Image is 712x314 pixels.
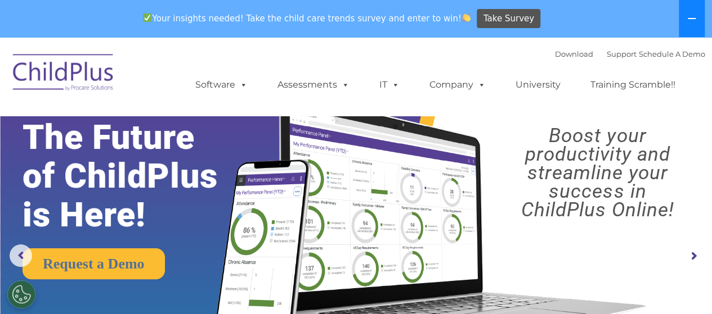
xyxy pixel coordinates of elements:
a: Take Survey [477,9,540,29]
font: | [555,49,705,58]
a: Request a Demo [23,248,165,279]
a: Assessments [266,74,361,96]
a: Download [555,49,593,58]
button: Cookies Settings [7,280,35,308]
a: Software [184,74,259,96]
span: Take Survey [483,9,534,29]
a: Support [607,49,637,58]
a: Company [418,74,497,96]
a: University [504,74,572,96]
a: IT [368,74,411,96]
a: Training Scramble!! [579,74,687,96]
rs-layer: Boost your productivity and streamline your success in ChildPlus Online! [492,126,703,219]
img: ✅ [143,13,151,22]
rs-layer: The Future of ChildPlus is Here! [23,118,250,234]
a: Schedule A Demo [639,49,705,58]
span: Phone number [156,120,204,129]
span: Last name [156,74,191,83]
img: 👏 [462,13,471,22]
img: ChildPlus by Procare Solutions [7,46,120,102]
span: Your insights needed! Take the child care trends survey and enter to win! [138,7,476,29]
